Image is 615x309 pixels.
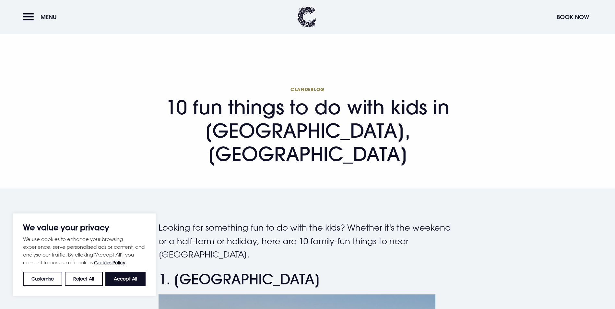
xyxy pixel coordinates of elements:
button: Reject All [65,272,102,286]
a: Cookies Policy [94,260,125,265]
h1: 10 fun things to do with kids in [GEOGRAPHIC_DATA], [GEOGRAPHIC_DATA] [159,86,457,166]
p: We value your privacy [23,223,146,231]
p: We use cookies to enhance your browsing experience, serve personalised ads or content, and analys... [23,235,146,267]
p: Looking for something fun to do with the kids? Whether it's the weekend or a half-term or holiday... [159,221,457,261]
button: Book Now [553,10,592,24]
div: We value your privacy [13,213,156,296]
button: Menu [23,10,60,24]
span: Menu [41,13,57,21]
img: Clandeboye Lodge [297,6,316,28]
button: Customise [23,272,62,286]
h2: 1. [GEOGRAPHIC_DATA] [159,271,457,288]
span: Clandeblog [159,86,457,92]
button: Accept All [105,272,146,286]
